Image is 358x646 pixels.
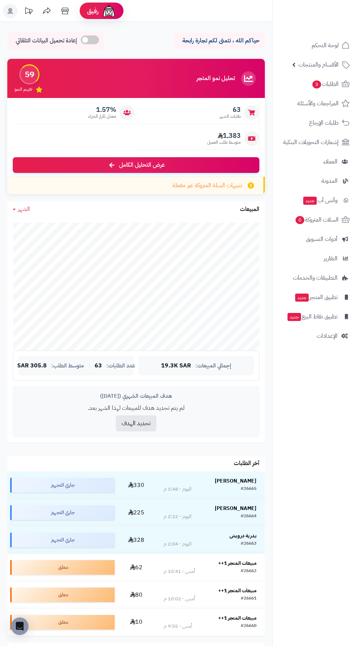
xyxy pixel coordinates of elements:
[317,331,338,341] span: الإعدادات
[87,7,99,15] span: رفيق
[295,216,305,224] span: 0
[306,234,338,244] span: أدوات التسويق
[118,499,155,526] td: 225
[308,13,351,28] img: logo-2.png
[164,568,195,575] div: أمس - 10:41 م
[293,273,338,283] span: التطبيقات والخدمات
[10,505,115,520] div: جاري التجهيز
[218,614,256,622] strong: مبيعات المتجر 1++
[13,157,259,173] a: عرض التحليل الكامل
[309,118,339,128] span: طلبات الإرجاع
[118,526,155,554] td: 328
[218,559,256,567] strong: مبيعات المتجر 1++
[51,363,84,369] span: متوسط الطلب:
[164,513,191,520] div: اليوم - 2:22 م
[277,250,354,267] a: التقارير
[195,363,231,369] span: إجمالي المبيعات:
[164,595,195,602] div: أمس - 10:02 م
[277,327,354,345] a: الإعدادات
[277,114,354,132] a: طلبات الإرجاع
[241,595,256,602] div: #26661
[277,230,354,248] a: أدوات التسويق
[241,540,256,548] div: #26663
[118,581,155,608] td: 80
[283,137,339,147] span: إشعارات التحويلات البنكية
[17,363,47,369] span: 305.8 SAR
[19,4,38,20] a: تحديثات المنصة
[277,269,354,287] a: التطبيقات والخدمات
[207,139,241,146] span: متوسط طلب العميل
[95,363,102,369] span: 63
[10,615,115,630] div: معلق
[240,206,259,213] h3: المبيعات
[277,75,354,93] a: الطلبات3
[10,533,115,547] div: جاري التجهيز
[234,460,259,467] h3: آخر الطلبات
[218,587,256,594] strong: مبيعات المتجر 1++
[277,133,354,151] a: إشعارات التحويلات البنكية
[297,98,339,109] span: المراجعات والأسئلة
[287,311,338,322] span: تطبيق نقاط البيع
[241,486,256,493] div: #26665
[10,588,115,602] div: معلق
[277,288,354,306] a: تطبيق المتجرجديد
[312,79,339,89] span: الطلبات
[10,560,115,575] div: معلق
[15,86,32,92] span: تقييم النمو
[11,617,28,635] div: Open Intercom Messenger
[88,113,116,120] span: معدل تكرار الشراء
[323,156,338,167] span: العملاء
[241,568,256,575] div: #26662
[295,294,309,302] span: جديد
[277,211,354,228] a: السلات المتروكة0
[215,477,256,485] strong: [PERSON_NAME]
[229,532,256,540] strong: بدرية درويش
[164,540,191,548] div: اليوم - 2:04 م
[303,197,317,205] span: جديد
[172,181,242,190] span: تنبيهات السلة المتروكة غير مفعلة
[277,37,354,54] a: لوحة التحكم
[294,292,338,302] span: تطبيق المتجر
[161,363,191,369] span: 19.3K SAR
[277,192,354,209] a: وآتس آبجديد
[18,205,30,214] span: الشهر
[220,106,241,114] span: 63
[277,153,354,170] a: العملاء
[164,623,192,630] div: أمس - 9:55 م
[19,392,254,400] div: هدف المبيعات الشهري ([DATE])
[302,195,338,205] span: وآتس آب
[106,363,135,369] span: عدد الطلبات:
[16,37,77,45] span: إعادة تحميل البيانات التلقائي
[277,172,354,190] a: المدونة
[10,478,115,492] div: جاري التجهيز
[88,106,116,114] span: 1.57%
[118,472,155,499] td: 330
[241,623,256,630] div: #26660
[321,176,338,186] span: المدونة
[118,554,155,581] td: 62
[295,215,339,225] span: السلات المتروكة
[207,132,241,140] span: 1,383
[277,308,354,325] a: تطبيق نقاط البيعجديد
[119,161,165,169] span: عرض التحليل الكامل
[102,4,116,18] img: ai-face.png
[287,313,301,321] span: جديد
[118,609,155,636] td: 10
[241,513,256,520] div: #26664
[88,363,90,369] span: |
[164,486,191,493] div: اليوم - 3:48 م
[13,205,30,214] a: الشهر
[220,113,241,120] span: طلبات الشهر
[197,75,235,82] h3: تحليل نمو المتجر
[298,60,339,70] span: الأقسام والمنتجات
[215,505,256,512] strong: [PERSON_NAME]
[312,40,339,50] span: لوحة التحكم
[19,404,254,412] p: لم يتم تحديد هدف للمبيعات لهذا الشهر بعد.
[179,37,259,45] p: حياكم الله ، نتمنى لكم تجارة رابحة
[312,80,321,88] span: 3
[116,415,156,431] button: تحديد الهدف
[277,95,354,112] a: المراجعات والأسئلة
[324,253,338,264] span: التقارير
